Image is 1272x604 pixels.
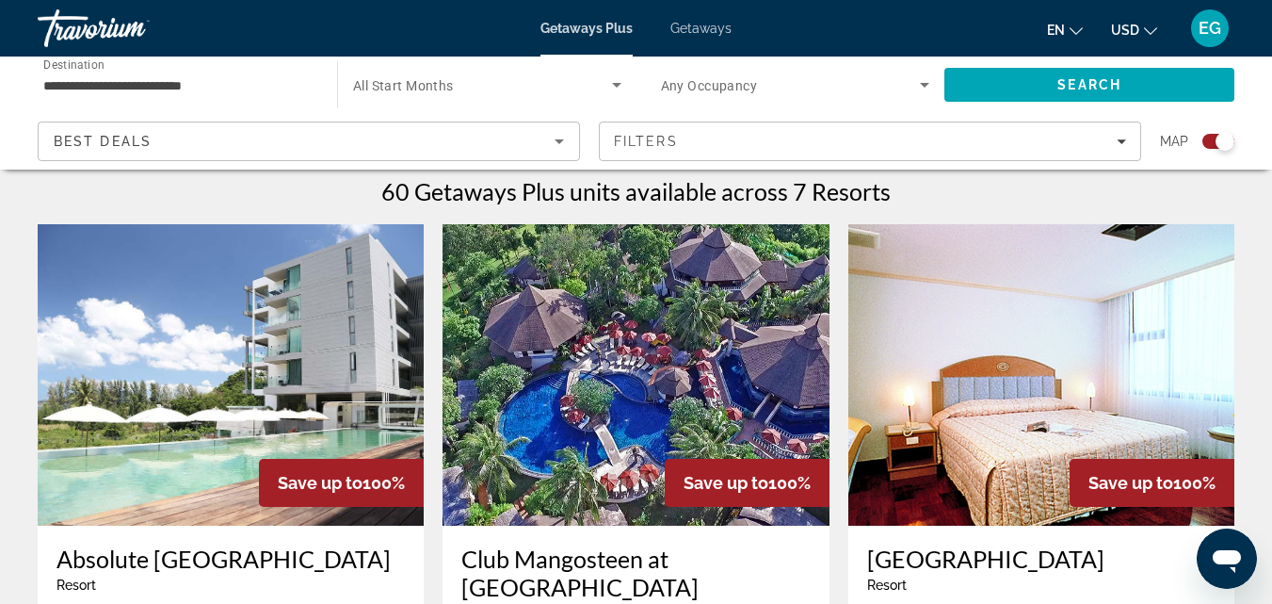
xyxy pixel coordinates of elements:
[944,68,1234,102] button: Search
[38,4,226,53] a: Travorium
[661,78,758,93] span: Any Occupancy
[684,473,768,493] span: Save up to
[1088,473,1173,493] span: Save up to
[599,122,1141,161] button: Filters
[540,21,633,36] a: Getaways Plus
[1111,16,1157,43] button: Change currency
[353,78,454,93] span: All Start Months
[54,134,152,149] span: Best Deals
[56,578,96,593] span: Resort
[54,130,564,153] mat-select: Sort by
[259,459,424,507] div: 100%
[867,578,907,593] span: Resort
[670,21,732,36] a: Getaways
[848,224,1234,526] img: Grand Tower Inn
[381,177,891,205] h1: 60 Getaways Plus units available across 7 Resorts
[1057,77,1121,92] span: Search
[614,134,678,149] span: Filters
[43,74,313,97] input: Select destination
[43,57,105,71] span: Destination
[1111,23,1139,38] span: USD
[1199,19,1221,38] span: EG
[867,545,1216,573] a: [GEOGRAPHIC_DATA]
[1070,459,1234,507] div: 100%
[278,473,362,493] span: Save up to
[56,545,405,573] a: Absolute [GEOGRAPHIC_DATA]
[1185,8,1234,48] button: User Menu
[1047,16,1083,43] button: Change language
[1047,23,1065,38] span: en
[665,459,829,507] div: 100%
[38,224,424,526] img: Absolute Twin Sands Resort & Spa
[443,224,829,526] img: Club Mangosteen at Mangosteen Resort & Ayurveda Spa
[1197,529,1257,589] iframe: Button to launch messaging window
[461,545,810,601] a: Club Mangosteen at [GEOGRAPHIC_DATA]
[1160,128,1188,155] span: Map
